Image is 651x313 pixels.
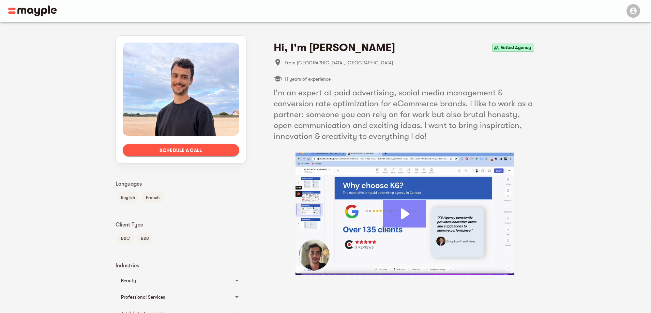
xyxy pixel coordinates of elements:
div: Beauty [121,277,229,285]
span: English [117,193,139,202]
button: Play Video: Aristide Basque [383,200,426,228]
span: Menu [622,7,643,13]
img: Main logo [8,5,57,16]
h5: I'm an expert at paid advertising, social media management & conversion rate optimization for eCo... [274,87,535,142]
div: Professional Services [116,289,246,305]
div: Beauty [116,272,246,289]
span: Vetted Agency [498,44,534,52]
p: Industries [116,262,246,270]
span: B2C [117,234,134,242]
p: Client Type [116,221,246,229]
p: Languages [116,180,246,188]
span: Schedule a call [128,146,234,154]
h4: Hi, I'm [PERSON_NAME] [274,41,395,54]
img: Video Thumbnail [296,153,514,275]
span: From [GEOGRAPHIC_DATA], [GEOGRAPHIC_DATA] [285,59,535,67]
span: B2B [137,234,153,242]
span: 11 years of experience [285,75,331,83]
button: Schedule a call [123,144,239,156]
span: French [142,193,164,202]
div: Professional Services [121,293,229,301]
